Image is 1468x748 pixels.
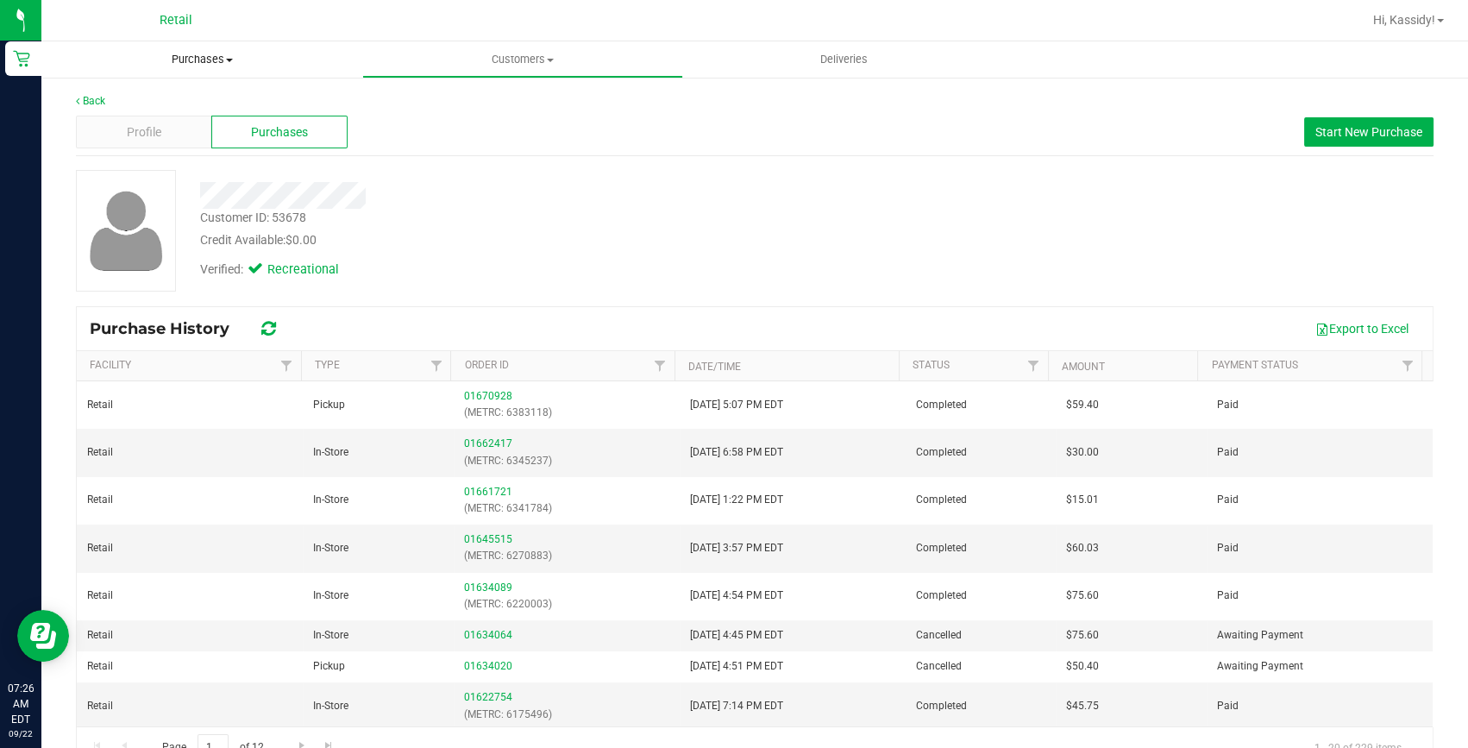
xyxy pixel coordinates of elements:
span: [DATE] 4:45 PM EDT [690,627,783,644]
span: Deliveries [797,52,891,67]
span: [DATE] 5:07 PM EDT [690,397,783,413]
img: user-icon.png [81,186,172,275]
span: $59.40 [1066,397,1099,413]
a: 01634064 [464,629,512,641]
button: Start New Purchase [1304,117,1433,147]
span: Completed [916,492,967,508]
span: [DATE] 4:54 PM EDT [690,588,783,604]
a: Payment Status [1212,359,1298,371]
iframe: Resource center [17,610,69,662]
span: In-Store [313,492,348,508]
p: (METRC: 6175496) [464,707,669,723]
span: Customers [363,52,682,67]
a: 01634020 [464,660,512,672]
p: 09/22 [8,727,34,740]
span: Purchases [251,123,308,141]
a: 01662417 [464,437,512,449]
a: Facility [90,359,131,371]
span: $60.03 [1066,540,1099,556]
span: Retail [160,13,192,28]
span: [DATE] 4:51 PM EDT [690,658,783,675]
span: Awaiting Payment [1217,658,1303,675]
a: Amount [1062,361,1105,373]
span: Pickup [313,658,345,675]
a: Type [315,359,340,371]
span: Retail [87,397,113,413]
a: Filter [646,351,674,380]
span: Start New Purchase [1315,125,1422,139]
span: Retail [87,540,113,556]
span: Completed [916,444,967,461]
span: Completed [916,540,967,556]
span: Purchase History [90,319,247,338]
a: Purchases [41,41,362,78]
span: Paid [1217,397,1239,413]
span: Profile [127,123,161,141]
span: Retail [87,698,113,714]
p: (METRC: 6341784) [464,500,669,517]
span: In-Store [313,540,348,556]
span: $0.00 [285,233,317,247]
span: [DATE] 1:22 PM EDT [690,492,783,508]
span: Retail [87,658,113,675]
span: $15.01 [1066,492,1099,508]
span: Retail [87,444,113,461]
span: [DATE] 3:57 PM EDT [690,540,783,556]
a: Filter [1393,351,1421,380]
span: Retail [87,588,113,604]
span: Retail [87,627,113,644]
span: Pickup [313,397,345,413]
span: $45.75 [1066,698,1099,714]
p: (METRC: 6270883) [464,548,669,564]
span: Purchases [41,52,362,67]
div: Credit Available: [200,231,866,249]
span: Recreational [267,261,336,280]
span: Hi, Kassidy! [1373,13,1435,27]
span: [DATE] 7:14 PM EDT [690,698,783,714]
span: Completed [916,397,967,413]
span: Retail [87,492,113,508]
a: 01670928 [464,390,512,402]
span: Paid [1217,698,1239,714]
p: (METRC: 6345237) [464,453,669,469]
inline-svg: Retail [13,50,30,67]
a: 01645515 [464,533,512,545]
p: 07:26 AM EDT [8,681,34,727]
a: Date/Time [688,361,741,373]
span: Paid [1217,588,1239,604]
span: In-Store [313,698,348,714]
span: Completed [916,698,967,714]
span: Awaiting Payment [1217,627,1303,644]
p: (METRC: 6220003) [464,596,669,613]
a: 01622754 [464,691,512,703]
span: Cancelled [916,658,962,675]
a: Filter [422,351,450,380]
span: $50.40 [1066,658,1099,675]
p: (METRC: 6383118) [464,405,669,421]
span: Paid [1217,540,1239,556]
span: Cancelled [916,627,962,644]
span: Paid [1217,444,1239,461]
span: In-Store [313,588,348,604]
span: $75.60 [1066,588,1099,604]
a: Filter [273,351,301,380]
button: Export to Excel [1304,314,1420,343]
div: Customer ID: 53678 [200,209,306,227]
a: Order ID [464,359,508,371]
span: In-Store [313,444,348,461]
span: $30.00 [1066,444,1099,461]
span: $75.60 [1066,627,1099,644]
span: [DATE] 6:58 PM EDT [690,444,783,461]
span: In-Store [313,627,348,644]
span: Paid [1217,492,1239,508]
div: Verified: [200,261,336,280]
a: Back [76,95,105,107]
a: Filter [1019,351,1048,380]
span: Completed [916,588,967,604]
a: 01661721 [464,486,512,498]
a: Deliveries [683,41,1004,78]
a: 01634089 [464,581,512,594]
a: Status [913,359,950,371]
a: Customers [362,41,683,78]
